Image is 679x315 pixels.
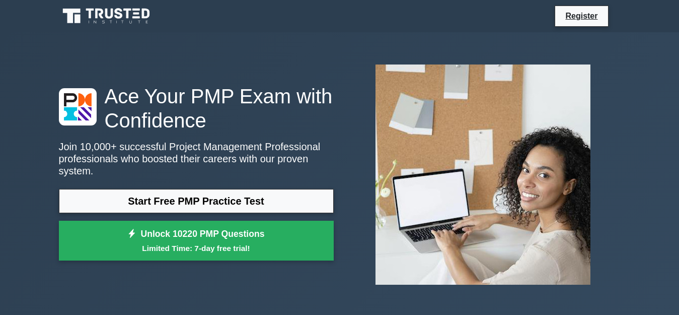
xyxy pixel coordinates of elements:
[59,189,334,213] a: Start Free PMP Practice Test
[59,221,334,261] a: Unlock 10220 PMP QuestionsLimited Time: 7-day free trial!
[59,141,334,177] p: Join 10,000+ successful Project Management Professional professionals who boosted their careers w...
[71,242,321,254] small: Limited Time: 7-day free trial!
[59,84,334,133] h1: Ace Your PMP Exam with Confidence
[559,10,603,22] a: Register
